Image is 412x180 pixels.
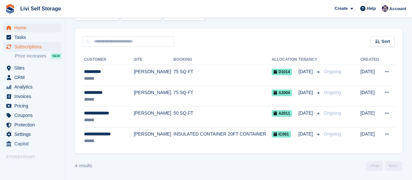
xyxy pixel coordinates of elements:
[298,55,321,65] th: Tenancy
[3,92,62,101] a: menu
[173,127,271,148] td: INSULATED CONTAINER 20FT CONTAINER
[3,139,62,148] a: menu
[14,162,53,171] span: Online Store
[360,86,380,106] td: [DATE]
[5,4,15,14] img: stora-icon-8386f47178a22dfd0bd8f6a31ec36ba5ce8667c1dd55bd0f319d3a0aa187defe.svg
[14,42,53,51] span: Subscriptions
[389,6,406,12] span: Account
[3,101,62,110] a: menu
[360,65,380,86] td: [DATE]
[3,33,62,42] a: menu
[360,106,380,127] td: [DATE]
[14,111,53,120] span: Coupons
[324,69,341,74] span: Ongoing
[3,42,62,51] a: menu
[54,163,62,171] a: Preview store
[367,5,376,12] span: Help
[298,89,314,96] span: [DATE]
[3,120,62,129] a: menu
[364,161,404,171] nav: Page
[272,90,292,96] span: A2004
[6,154,65,160] span: Storefront
[15,53,46,59] span: Price increases
[14,33,53,42] span: Tasks
[134,86,174,106] td: [PERSON_NAME]
[3,82,62,91] a: menu
[14,92,53,101] span: Invoices
[14,23,53,32] span: Home
[14,139,53,148] span: Capital
[3,111,62,120] a: menu
[3,130,62,139] a: menu
[382,5,388,12] img: Jim
[3,162,62,171] a: menu
[360,55,380,65] th: Created
[173,106,271,127] td: 50 SQ FT
[18,3,64,14] a: Livi Self Storage
[272,131,291,138] span: IC001
[173,86,271,106] td: 75 SQ FT
[381,38,390,45] span: Sort
[15,52,62,59] a: Price increases NEW
[14,130,53,139] span: Settings
[14,120,53,129] span: Protection
[83,55,134,65] th: Customer
[3,23,62,32] a: menu
[385,161,402,171] a: Next
[134,127,174,148] td: [PERSON_NAME]
[324,110,341,116] span: Ongoing
[173,55,271,65] th: Booking
[51,53,62,59] div: NEW
[14,101,53,110] span: Pricing
[272,69,292,75] span: D1014
[14,63,53,73] span: Sites
[75,162,92,169] div: 4 results
[366,161,383,171] a: Previous
[298,68,314,75] span: [DATE]
[134,55,174,65] th: Site
[298,110,314,117] span: [DATE]
[272,110,292,117] span: A2011
[14,73,53,82] span: CRM
[3,73,62,82] a: menu
[134,65,174,86] td: [PERSON_NAME]
[298,131,314,138] span: [DATE]
[272,55,298,65] th: Allocation
[324,90,341,95] span: Ongoing
[134,106,174,127] td: [PERSON_NAME]
[360,127,380,148] td: [DATE]
[334,5,348,12] span: Create
[3,63,62,73] a: menu
[14,82,53,91] span: Analytics
[324,131,341,137] span: Ongoing
[173,65,271,86] td: 75 SQ FT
